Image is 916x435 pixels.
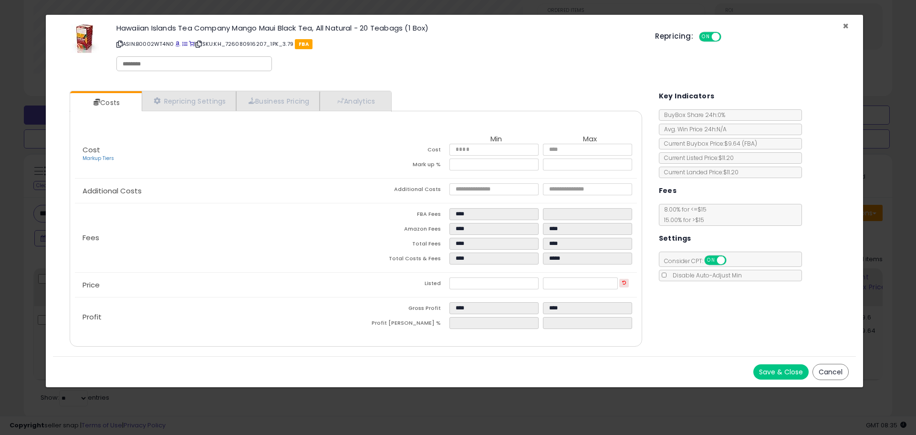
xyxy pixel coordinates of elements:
[142,91,236,111] a: Repricing Settings
[75,146,356,162] p: Cost
[668,271,742,279] span: Disable Auto-Adjust Min
[75,313,356,321] p: Profit
[705,256,717,265] span: ON
[356,183,449,198] td: Additional Costs
[543,135,636,144] th: Max
[659,111,725,119] span: BuyBox Share 24h: 0%
[356,302,449,317] td: Gross Profit
[655,32,693,40] h5: Repricing:
[295,39,312,49] span: FBA
[320,91,390,111] a: Analytics
[356,159,449,173] td: Mark up %
[659,257,739,265] span: Consider CPT:
[843,19,849,33] span: ×
[659,185,677,197] h5: Fees
[356,238,449,253] td: Total Fees
[742,139,757,148] span: ( FBA )
[71,24,99,53] img: 51vGgzsVt-L._SL60_.jpg
[182,40,187,48] a: All offer listings
[356,208,449,223] td: FBA Fees
[753,364,809,380] button: Save & Close
[812,364,849,380] button: Cancel
[449,135,543,144] th: Min
[659,205,707,224] span: 8.00 % for <= $15
[70,93,141,112] a: Costs
[356,317,449,332] td: Profit [PERSON_NAME] %
[356,144,449,159] td: Cost
[356,253,449,267] td: Total Costs & Fees
[83,155,114,162] a: Markup Tiers
[724,139,757,148] span: $9.64
[659,90,715,102] h5: Key Indicators
[175,40,180,48] a: BuyBox page
[659,216,704,224] span: 15.00 % for > $15
[116,24,641,32] h3: Hawaiian Islands Tea Company Mango Maui Black Tea, All Natural - 20 Teabags (1 Box)
[356,277,449,292] td: Listed
[189,40,194,48] a: Your listing only
[720,33,735,41] span: OFF
[659,154,734,162] span: Current Listed Price: $11.20
[356,223,449,238] td: Amazon Fees
[725,256,740,265] span: OFF
[659,139,757,148] span: Current Buybox Price:
[236,91,320,111] a: Business Pricing
[116,36,641,52] p: ASIN: B0002WT4N0 | SKU: KH_726080916207_1PK_3.79
[659,125,727,133] span: Avg. Win Price 24h: N/A
[75,234,356,242] p: Fees
[75,187,356,195] p: Additional Costs
[659,233,691,244] h5: Settings
[659,168,739,176] span: Current Landed Price: $11.20
[75,281,356,289] p: Price
[700,33,712,41] span: ON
